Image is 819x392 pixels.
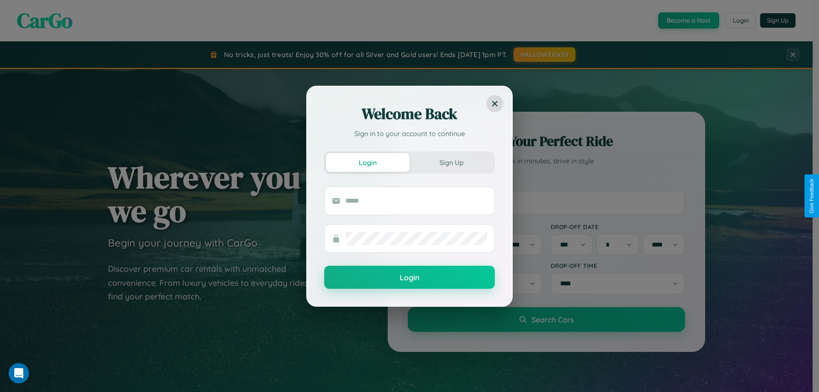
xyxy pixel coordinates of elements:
[326,153,409,172] button: Login
[324,266,495,289] button: Login
[324,128,495,139] p: Sign in to your account to continue
[409,153,493,172] button: Sign Up
[809,179,815,213] div: Give Feedback
[9,363,29,383] iframe: Intercom live chat
[324,104,495,124] h2: Welcome Back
